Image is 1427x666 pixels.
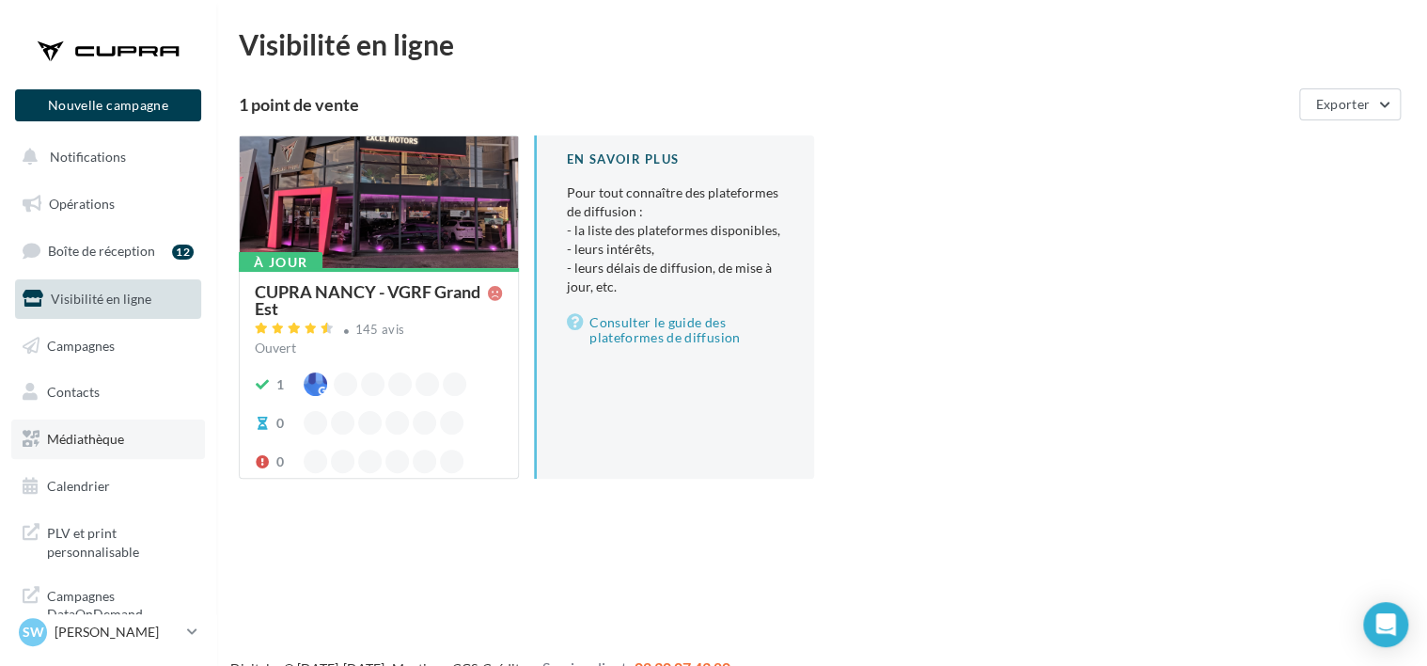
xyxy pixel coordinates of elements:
[47,337,115,353] span: Campagnes
[49,196,115,212] span: Opérations
[276,452,284,471] div: 0
[23,623,44,642] span: SW
[239,30,1404,58] div: Visibilité en ligne
[255,320,503,342] a: 145 avis
[567,151,784,168] div: En savoir plus
[1315,96,1370,112] span: Exporter
[255,283,488,317] div: CUPRA NANCY - VGRF Grand Est
[47,583,194,624] span: Campagnes DataOnDemand
[11,420,205,459] a: Médiathèque
[11,576,205,631] a: Campagnes DataOnDemand
[47,431,124,447] span: Médiathèque
[1299,88,1401,120] button: Exporter
[172,245,194,260] div: 12
[15,614,201,650] a: SW [PERSON_NAME]
[51,291,151,307] span: Visibilité en ligne
[239,96,1292,113] div: 1 point de vente
[11,513,205,568] a: PLV et print personnalisable
[15,89,201,121] button: Nouvelle campagne
[567,311,784,349] a: Consulter le guide des plateformes de diffusion
[567,240,784,259] li: - leurs intérêts,
[11,467,205,506] a: Calendrier
[47,478,110,494] span: Calendrier
[11,326,205,366] a: Campagnes
[11,373,205,412] a: Contacts
[48,243,155,259] span: Boîte de réception
[11,137,197,177] button: Notifications
[47,384,100,400] span: Contacts
[11,184,205,224] a: Opérations
[11,230,205,271] a: Boîte de réception12
[567,183,784,296] p: Pour tout connaître des plateformes de diffusion :
[11,279,205,319] a: Visibilité en ligne
[50,149,126,165] span: Notifications
[355,324,405,336] div: 145 avis
[567,259,784,296] li: - leurs délais de diffusion, de mise à jour, etc.
[1363,602,1408,647] div: Open Intercom Messenger
[567,221,784,240] li: - la liste des plateformes disponibles,
[276,375,284,394] div: 1
[255,340,296,356] span: Ouvert
[276,414,284,433] div: 0
[239,252,322,273] div: À jour
[55,623,180,642] p: [PERSON_NAME]
[47,520,194,561] span: PLV et print personnalisable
